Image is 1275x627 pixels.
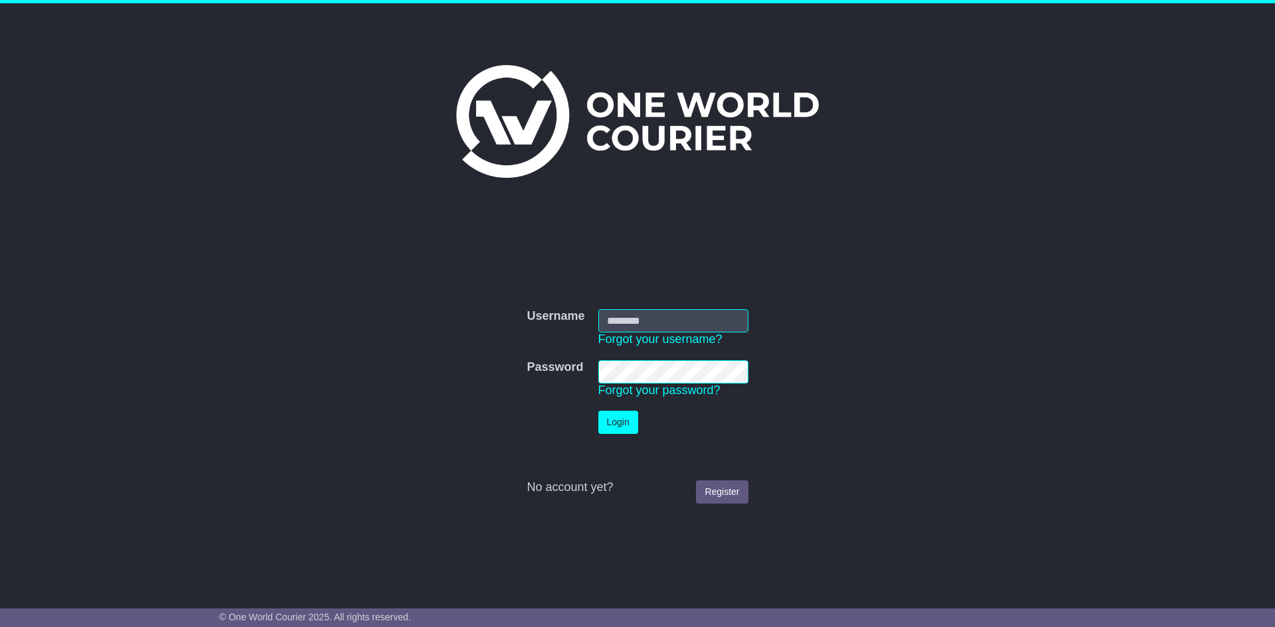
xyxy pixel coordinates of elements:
a: Forgot your password? [598,383,721,397]
img: One World [456,65,819,178]
a: Register [696,480,748,504]
a: Forgot your username? [598,332,722,346]
span: © One World Courier 2025. All rights reserved. [219,612,411,622]
div: No account yet? [527,480,748,495]
label: Username [527,309,584,324]
button: Login [598,411,638,434]
label: Password [527,360,583,375]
